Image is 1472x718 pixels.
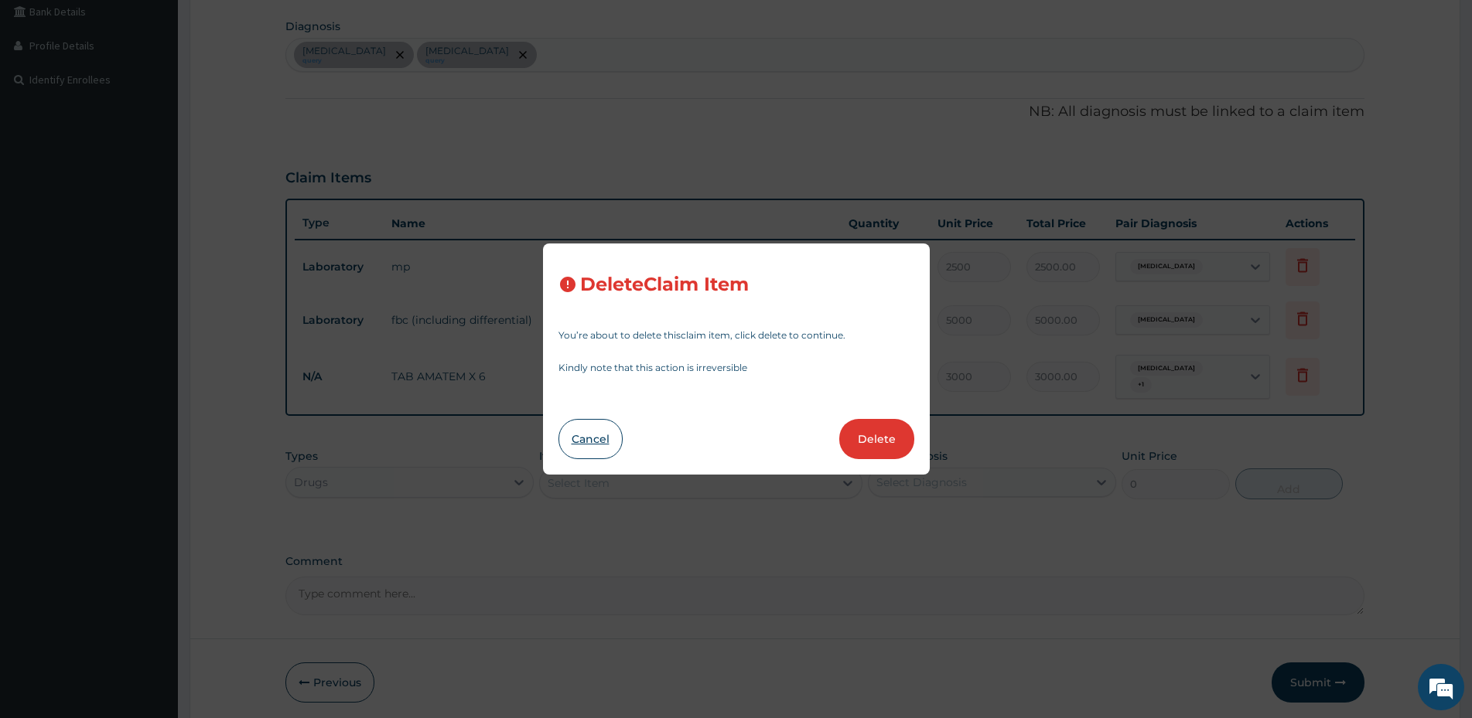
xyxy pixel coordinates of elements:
[90,195,213,351] span: We're online!
[558,331,914,340] p: You’re about to delete this claim item , click delete to continue.
[8,422,295,476] textarea: Type your message and hit 'Enter'
[580,274,749,295] h3: Delete Claim Item
[254,8,291,45] div: Minimize live chat window
[839,419,914,459] button: Delete
[29,77,63,116] img: d_794563401_company_1708531726252_794563401
[558,363,914,373] p: Kindly note that this action is irreversible
[80,87,260,107] div: Chat with us now
[558,419,623,459] button: Cancel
